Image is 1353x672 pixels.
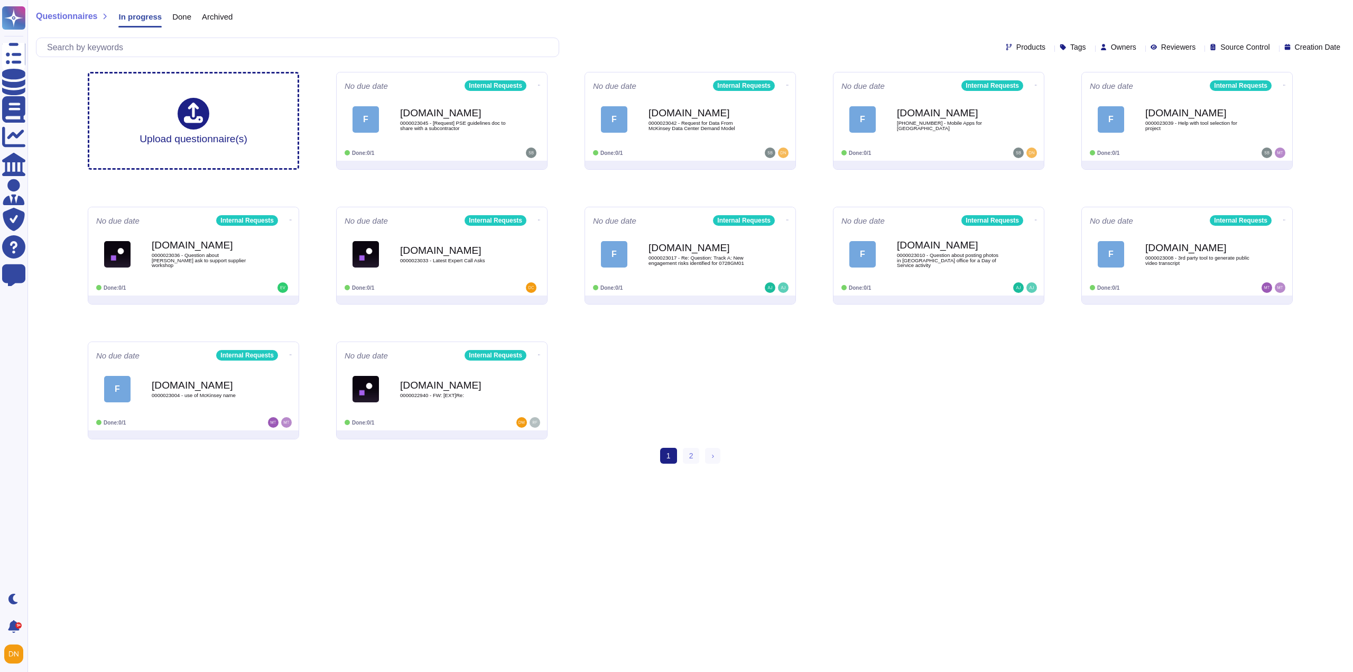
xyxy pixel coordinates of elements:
img: user [1275,282,1285,293]
div: Internal Requests [465,215,526,226]
span: 0000023042 - Request for Data From McKinsey Data Center Demand Model [648,121,754,131]
img: user [4,645,23,664]
span: 1 [660,448,677,464]
span: Done: 0/1 [600,150,623,156]
div: F [1098,106,1124,133]
button: user [2,642,31,666]
div: Internal Requests [216,215,278,226]
b: [DOMAIN_NAME] [400,380,506,390]
b: [DOMAIN_NAME] [648,108,754,118]
span: 0000023017 - Re: Question: Track A: New engagement risks identified for 0728GM01 [648,255,754,265]
img: Logo [104,241,131,268]
span: Reviewers [1161,43,1196,51]
span: No due date [593,82,636,90]
span: In progress [118,13,162,21]
span: Tags [1070,43,1086,51]
span: 0000023008 - 3rd party tool to generate public video transcript [1145,255,1251,265]
b: [DOMAIN_NAME] [1145,108,1251,118]
span: 0000023033 - Latest Expert Call Asks [400,258,506,263]
div: Internal Requests [961,215,1023,226]
img: user [268,417,279,428]
div: F [601,106,627,133]
img: user [1262,148,1272,158]
b: [DOMAIN_NAME] [897,108,1003,118]
img: user [1026,282,1037,293]
span: Questionnaires [36,12,97,21]
img: user [530,417,540,428]
span: No due date [96,352,140,360]
span: Done: 0/1 [1097,285,1119,291]
img: user [1026,148,1037,158]
span: Done: 0/1 [352,420,374,426]
span: Products [1016,43,1045,51]
div: F [849,106,876,133]
div: Internal Requests [713,80,775,91]
div: F [104,376,131,402]
span: 0000023010 - Question about posting photos in [GEOGRAPHIC_DATA] office for a Day of Service activity [897,253,1003,268]
img: Logo [353,376,379,402]
img: user [277,282,288,293]
span: No due date [345,82,388,90]
img: user [516,417,527,428]
img: user [526,282,536,293]
div: F [353,106,379,133]
span: › [711,452,714,460]
a: 2 [683,448,700,464]
span: Done: 0/1 [849,285,871,291]
span: No due date [841,82,885,90]
img: user [1275,148,1285,158]
span: Archived [202,13,233,21]
img: user [765,148,775,158]
div: Internal Requests [961,80,1023,91]
div: Upload questionnaire(s) [140,98,247,144]
span: [PHONE_NUMBER] - Mobile Apps for [GEOGRAPHIC_DATA] [897,121,1003,131]
div: F [601,241,627,268]
span: Owners [1111,43,1136,51]
div: Internal Requests [465,350,526,361]
div: 9+ [15,622,22,629]
img: user [281,417,292,428]
span: 0000022940 - FW: [EXT]Re: [400,393,506,398]
b: [DOMAIN_NAME] [400,245,506,255]
img: user [1262,282,1272,293]
img: user [778,282,789,293]
span: 0000023004 - use of McKinsey name [152,393,257,398]
b: [DOMAIN_NAME] [400,108,506,118]
b: [DOMAIN_NAME] [1145,243,1251,253]
span: Done: 0/1 [600,285,623,291]
div: F [1098,241,1124,268]
span: No due date [1090,217,1133,225]
span: No due date [96,217,140,225]
span: Done: 0/1 [104,420,126,426]
span: 0000023039 - Help with tool selection for project [1145,121,1251,131]
span: No due date [345,217,388,225]
span: No due date [841,217,885,225]
b: [DOMAIN_NAME] [897,240,1003,250]
span: Done: 0/1 [104,285,126,291]
input: Search by keywords [42,38,559,57]
div: Internal Requests [216,350,278,361]
b: [DOMAIN_NAME] [152,240,257,250]
span: 0000023045 - [Request] PSE guidelines doc to share with a subcontractor [400,121,506,131]
img: user [1013,282,1024,293]
span: 0000023036 - Question about [PERSON_NAME] ask to support supplier workshop [152,253,257,268]
span: Source Control [1220,43,1269,51]
span: No due date [1090,82,1133,90]
div: Internal Requests [1210,215,1272,226]
b: [DOMAIN_NAME] [648,243,754,253]
div: F [849,241,876,268]
img: user [778,148,789,158]
b: [DOMAIN_NAME] [152,380,257,390]
img: user [765,282,775,293]
span: Done: 0/1 [352,285,374,291]
div: Internal Requests [465,80,526,91]
img: user [1013,148,1024,158]
span: No due date [593,217,636,225]
span: Done: 0/1 [849,150,871,156]
span: Done: 0/1 [352,150,374,156]
span: Creation Date [1295,43,1340,51]
div: Internal Requests [1210,80,1272,91]
span: Done [172,13,191,21]
div: Internal Requests [713,215,775,226]
span: No due date [345,352,388,360]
